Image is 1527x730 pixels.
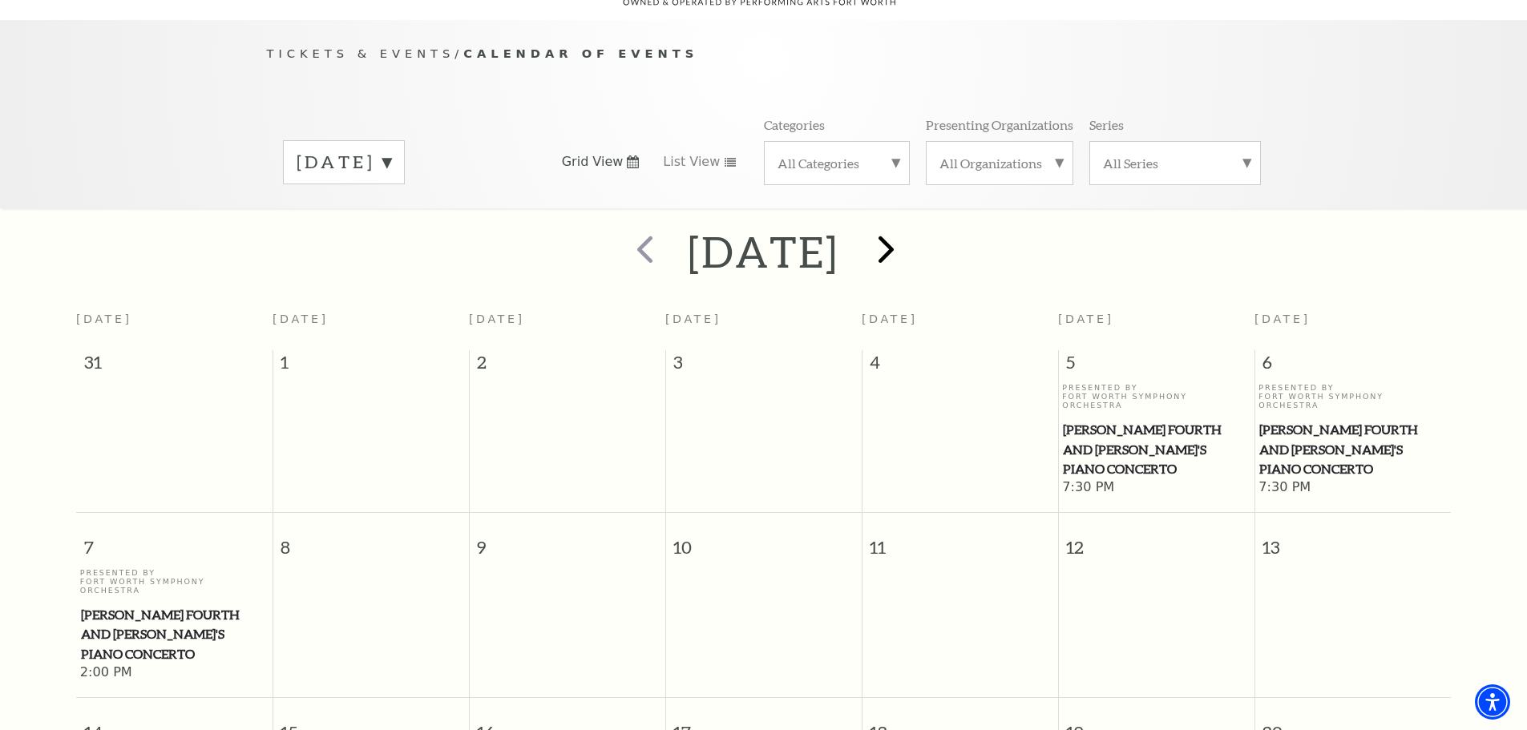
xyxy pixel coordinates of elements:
[1058,313,1114,325] span: [DATE]
[862,350,1058,382] span: 4
[469,313,525,325] span: [DATE]
[76,350,273,382] span: 31
[764,116,825,133] p: Categories
[1063,420,1250,479] span: [PERSON_NAME] Fourth and [PERSON_NAME]'s Piano Concerto
[666,350,862,382] span: 3
[1258,479,1447,497] span: 7:30 PM
[1475,684,1510,720] div: Accessibility Menu
[614,224,673,280] button: prev
[273,513,469,568] span: 8
[1255,513,1452,568] span: 13
[688,226,839,277] h2: [DATE]
[80,568,269,595] p: Presented By Fort Worth Symphony Orchestra
[297,150,391,175] label: [DATE]
[267,46,455,60] span: Tickets & Events
[562,153,624,171] span: Grid View
[1059,513,1254,568] span: 12
[76,313,132,325] span: [DATE]
[1089,116,1124,133] p: Series
[778,155,896,171] label: All Categories
[663,153,720,171] span: List View
[1259,420,1446,479] span: [PERSON_NAME] Fourth and [PERSON_NAME]'s Piano Concerto
[939,155,1060,171] label: All Organizations
[862,313,918,325] span: [DATE]
[267,44,1261,64] p: /
[470,350,665,382] span: 2
[76,513,273,568] span: 7
[1258,383,1447,410] p: Presented By Fort Worth Symphony Orchestra
[854,224,913,280] button: next
[926,116,1073,133] p: Presenting Organizations
[1059,350,1254,382] span: 5
[273,350,469,382] span: 1
[1062,383,1250,410] p: Presented By Fort Worth Symphony Orchestra
[1103,155,1247,171] label: All Series
[273,313,329,325] span: [DATE]
[1062,479,1250,497] span: 7:30 PM
[665,313,721,325] span: [DATE]
[463,46,698,60] span: Calendar of Events
[1254,313,1311,325] span: [DATE]
[81,605,268,664] span: [PERSON_NAME] Fourth and [PERSON_NAME]'s Piano Concerto
[1255,350,1452,382] span: 6
[80,664,269,682] span: 2:00 PM
[470,513,665,568] span: 9
[862,513,1058,568] span: 11
[666,513,862,568] span: 10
